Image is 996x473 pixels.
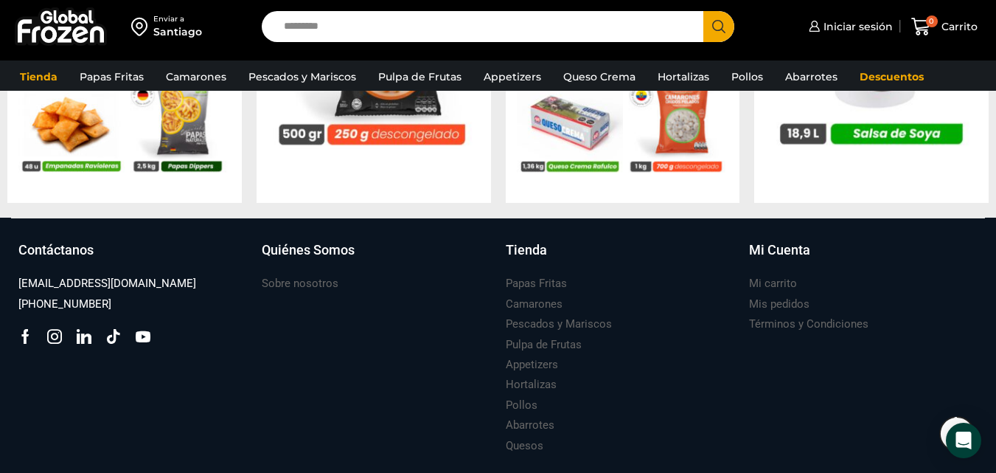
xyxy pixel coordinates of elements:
a: Quiénes Somos [262,241,490,275]
a: Abarrotes [778,63,845,91]
a: Mi Cuenta [749,241,978,275]
a: Tienda [506,241,734,275]
h3: [PHONE_NUMBER] [18,297,111,312]
button: Search button [703,11,734,42]
h3: Camarones [506,297,563,312]
h3: Mi Cuenta [749,241,810,260]
div: Santiago [153,24,202,39]
a: Camarones [159,63,234,91]
a: Abarrotes [506,415,554,435]
a: Pescados y Mariscos [506,314,612,334]
img: address-field-icon.svg [131,14,153,39]
h3: Mis pedidos [749,297,809,312]
h3: Términos y Condiciones [749,317,868,332]
a: Papas Fritas [72,63,151,91]
span: 0 [926,15,938,27]
a: Appetizers [506,355,558,375]
a: Iniciar sesión [805,12,893,41]
span: Carrito [938,19,978,34]
a: Hortalizas [506,375,557,395]
a: Pulpa de Frutas [371,63,469,91]
a: Camarones [506,294,563,314]
a: Pescados y Mariscos [241,63,363,91]
a: Hortalizas [650,63,717,91]
a: Mis pedidos [749,294,809,314]
a: [PHONE_NUMBER] [18,294,111,314]
a: Appetizers [476,63,549,91]
h3: Pollos [506,398,537,413]
a: 0 Carrito [908,10,981,44]
div: Enviar a [153,14,202,24]
a: [EMAIL_ADDRESS][DOMAIN_NAME] [18,274,196,294]
h3: [EMAIL_ADDRESS][DOMAIN_NAME] [18,276,196,291]
h3: Appetizers [506,357,558,373]
div: Open Intercom Messenger [946,423,981,458]
h3: Tienda [506,241,547,260]
a: Tienda [13,63,65,91]
a: Pollos [724,63,770,91]
a: Mi carrito [749,274,797,294]
h3: Abarrotes [506,418,554,433]
h3: Papas Fritas [506,276,567,291]
a: Pollos [506,396,537,415]
a: Contáctanos [18,241,247,275]
a: Queso Crema [556,63,643,91]
h3: Quesos [506,438,543,454]
h3: Pulpa de Frutas [506,337,582,353]
a: Quesos [506,436,543,456]
h3: Mi carrito [749,276,797,291]
span: Iniciar sesión [820,19,893,34]
a: Sobre nosotros [262,274,338,294]
a: Pulpa de Frutas [506,335,582,355]
h3: Contáctanos [18,241,94,260]
h3: Quiénes Somos [262,241,355,260]
h3: Sobre nosotros [262,276,338,291]
h3: Hortalizas [506,377,557,393]
a: Descuentos [852,63,931,91]
a: Términos y Condiciones [749,314,868,334]
h3: Pescados y Mariscos [506,317,612,332]
a: Papas Fritas [506,274,567,294]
